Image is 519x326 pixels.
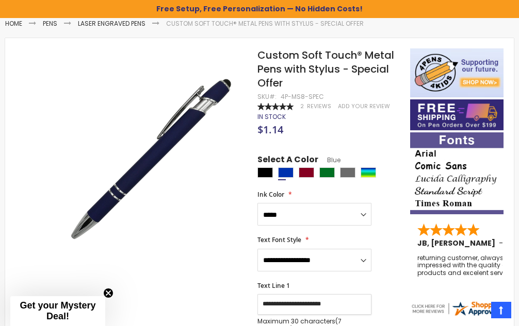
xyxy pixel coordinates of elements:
[10,296,105,326] div: Get your Mystery Deal!Close teaser
[78,19,145,28] a: Laser Engraved Pens
[5,19,22,28] a: Home
[299,167,314,178] div: Burgundy
[257,123,283,136] span: $1.14
[318,156,340,164] span: Blue
[300,102,333,110] a: 2 Reviews
[417,238,499,248] span: JB, [PERSON_NAME]
[257,154,318,168] span: Select A Color
[20,300,95,321] span: Get your Mystery Deal!
[410,132,504,214] img: font-personalization-examples
[361,167,376,178] div: Assorted
[257,48,394,90] span: Custom Soft Touch® Metal Pens with Stylus - Special Offer
[257,190,284,199] span: Ink Color
[257,167,273,178] div: Black
[410,48,504,98] img: 4pens 4 kids
[257,112,286,121] span: In stock
[410,99,504,130] img: Free shipping on orders over $199
[257,113,286,121] div: Availability
[340,167,355,178] div: Grey
[257,103,294,110] div: 100%
[338,102,390,110] a: Add Your Review
[307,102,331,110] span: Reviews
[166,20,364,28] li: Custom Soft Touch® Metal Pens with Stylus - Special Offer
[300,102,304,110] span: 2
[319,167,335,178] div: Green
[58,63,246,251] img: regal_rubber_blue_n_3_1_3.jpg
[103,288,113,298] button: Close teaser
[257,281,290,290] span: Text Line 1
[257,92,277,101] strong: SKU
[257,235,301,244] span: Text Font Style
[278,167,294,178] div: Blue
[281,93,324,101] div: 4P-MS8-SPEC
[43,19,57,28] a: Pens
